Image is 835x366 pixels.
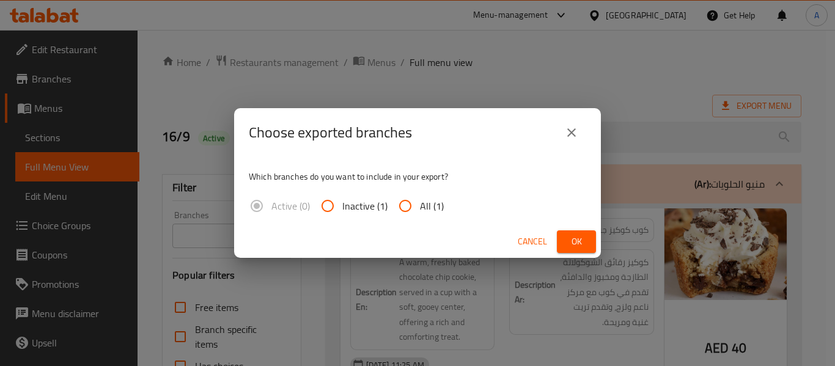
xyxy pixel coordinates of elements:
[513,230,552,253] button: Cancel
[342,199,388,213] span: Inactive (1)
[249,123,412,142] h2: Choose exported branches
[557,118,586,147] button: close
[420,199,444,213] span: All (1)
[249,170,586,183] p: Which branches do you want to include in your export?
[567,234,586,249] span: Ok
[557,230,596,253] button: Ok
[518,234,547,249] span: Cancel
[271,199,310,213] span: Active (0)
